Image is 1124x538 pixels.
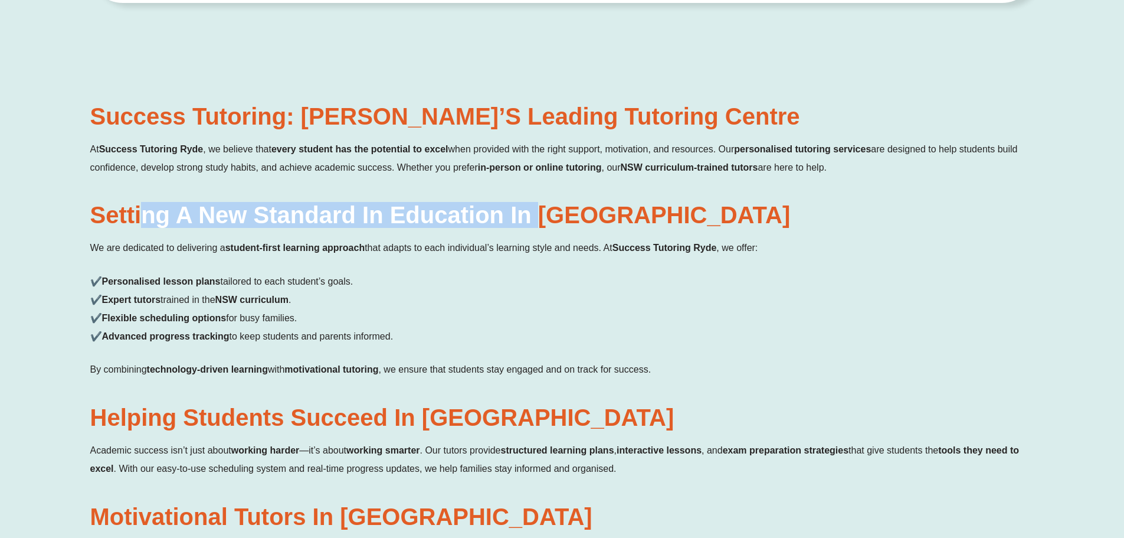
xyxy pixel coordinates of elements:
span: —it’s about [299,445,346,455]
span: . [289,295,291,305]
h2: Helping Students Succeed in [GEOGRAPHIC_DATA] [90,406,1034,429]
span: , our [602,162,621,172]
span: tailored to each student’s goals. [220,276,353,286]
span: that give students the [848,445,938,455]
b: working smarter [346,445,420,455]
iframe: Chat Widget [928,405,1124,538]
span: Academic success isn’t just about [90,445,231,455]
b: Advanced progress tracking [102,331,230,341]
span: ✔️ [90,331,102,341]
h2: Motivational Tutors in [GEOGRAPHIC_DATA] [90,505,1034,529]
b: structured learning plans [500,445,614,455]
span: to keep students and parents informed. [230,331,394,341]
b: personalised tutoring services [734,144,871,154]
b: exam preparation strategies [723,445,848,455]
span: , we offer: [716,243,758,253]
span: with [268,364,284,374]
span: ✔️ [90,295,102,305]
b: NSW curriculum-trained tutors [621,162,758,172]
span: trained in the [160,295,215,305]
span: . Our tutors provide [420,445,501,455]
span: , and [702,445,723,455]
span: for busy families. [226,313,297,323]
span: , [614,445,617,455]
span: are here to help. [758,162,827,172]
span: By combining [90,364,147,374]
b: Personalised lesson plans [102,276,221,286]
span: that adapts to each individual’s learning style and needs. At [365,243,612,253]
b: motivational tutoring [284,364,378,374]
span: when provided with the right support, motivation, and resources. Our [448,144,735,154]
span: are designed to help students build confidence, develop strong study habits, and achieve academic... [90,144,1018,172]
span: At [90,144,99,154]
b: Success Tutoring Ryde [99,144,204,154]
b: tools they need to excel [90,445,1020,474]
b: every student has the potential to excel [271,144,448,154]
b: NSW curriculum [215,295,289,305]
b: technology-driven learning [147,364,268,374]
b: student-first learning approach [225,243,365,253]
b: Flexible scheduling options [102,313,227,323]
span: ✔️ [90,276,102,286]
b: interactive lessons [617,445,702,455]
h2: Success Tutoring: [PERSON_NAME]’s Leading Tutoring Centre [90,105,1034,128]
span: . With our easy-to-use scheduling system and real-time progress updates, we help families stay in... [114,464,617,474]
b: in-person or online tutoring [478,162,602,172]
span: , we believe that [203,144,271,154]
span: We are dedicated to delivering a [90,243,225,253]
span: ✔️ [90,313,102,323]
h2: Setting a New Standard in Education in [GEOGRAPHIC_DATA] [90,203,1034,227]
b: working harder [231,445,300,455]
b: Success Tutoring Ryde [612,243,717,253]
b: Expert tutors [102,295,161,305]
span: , we ensure that students stay engaged and on track for success. [378,364,651,374]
